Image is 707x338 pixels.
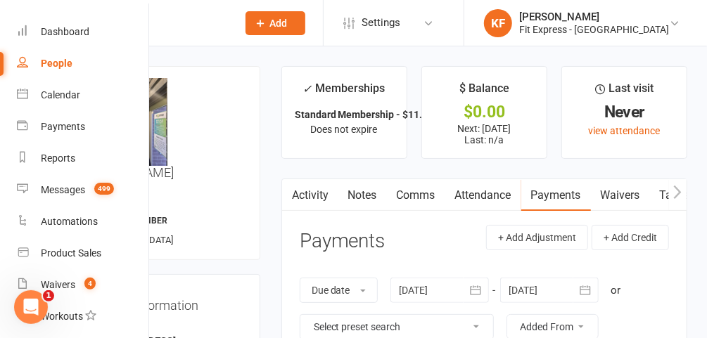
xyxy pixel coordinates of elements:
[17,301,150,332] a: Workouts
[87,293,241,313] h3: Contact information
[17,269,150,301] a: Waivers 4
[17,48,150,79] a: People
[17,174,150,206] a: Messages 499
[435,123,534,145] p: Next: [DATE] Last: n/a
[41,216,98,227] div: Automations
[338,179,387,212] a: Notes
[41,121,85,132] div: Payments
[282,179,338,212] a: Activity
[41,184,85,195] div: Messages
[17,143,150,174] a: Reports
[362,7,400,39] span: Settings
[303,82,312,96] i: ✓
[246,11,305,35] button: Add
[459,79,509,105] div: $ Balance
[79,78,248,180] h3: [PERSON_NAME]
[89,323,241,337] div: Email
[575,105,674,119] div: Never
[41,279,75,290] div: Waivers
[435,105,534,119] div: $0.00
[595,79,654,105] div: Last visit
[521,179,591,212] a: Payments
[592,225,669,250] button: + Add Credit
[17,238,150,269] a: Product Sales
[17,79,150,111] a: Calendar
[387,179,445,212] a: Comms
[41,26,89,37] div: Dashboard
[484,9,512,37] div: KF
[41,152,75,164] div: Reports
[300,230,386,252] h3: Payments
[41,89,80,100] div: Calendar
[41,58,72,69] div: People
[650,179,699,212] a: Tasks
[295,109,452,120] strong: Standard Membership - $11.95 p/w
[17,16,150,48] a: Dashboard
[17,111,150,143] a: Payments
[588,125,660,136] a: view attendance
[519,23,669,36] div: Fit Express - [GEOGRAPHIC_DATA]
[41,247,101,259] div: Product Sales
[84,278,96,290] span: 4
[311,124,378,135] span: Does not expire
[43,290,54,301] span: 1
[303,79,386,105] div: Memberships
[82,13,227,33] input: Search...
[486,225,588,250] button: + Add Adjustment
[94,183,114,195] span: 499
[591,179,650,212] a: Waivers
[519,11,669,23] div: [PERSON_NAME]
[270,18,288,29] span: Add
[14,290,48,324] iframe: Intercom live chat
[611,282,621,299] div: or
[41,311,83,322] div: Workouts
[17,206,150,238] a: Automations
[445,179,521,212] a: Attendance
[300,278,378,303] button: Due date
